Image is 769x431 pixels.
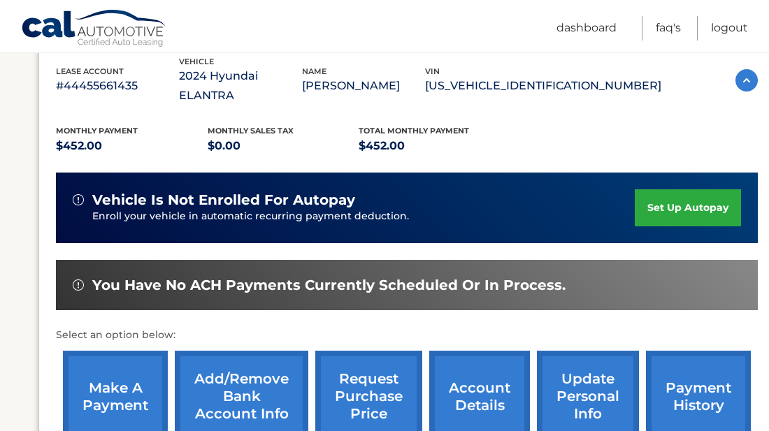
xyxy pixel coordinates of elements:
[92,277,566,294] span: You have no ACH payments currently scheduled or in process.
[56,327,758,344] p: Select an option below:
[56,76,179,96] p: #44455661435
[56,126,138,136] span: Monthly Payment
[359,126,469,136] span: Total Monthly Payment
[208,136,359,156] p: $0.00
[735,69,758,92] img: accordion-active.svg
[73,194,84,205] img: alert-white.svg
[556,16,617,41] a: Dashboard
[92,191,355,209] span: vehicle is not enrolled for autopay
[359,136,510,156] p: $452.00
[21,9,168,50] a: Cal Automotive
[179,57,214,66] span: vehicle
[656,16,681,41] a: FAQ's
[56,66,124,76] span: lease account
[635,189,741,226] a: set up autopay
[56,136,208,156] p: $452.00
[302,66,326,76] span: name
[711,16,748,41] a: Logout
[179,66,302,105] p: 2024 Hyundai ELANTRA
[73,279,84,291] img: alert-white.svg
[92,209,635,224] p: Enroll your vehicle in automatic recurring payment deduction.
[425,66,440,76] span: vin
[302,76,425,96] p: [PERSON_NAME]
[208,126,294,136] span: Monthly sales Tax
[425,76,661,96] p: [US_VEHICLE_IDENTIFICATION_NUMBER]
